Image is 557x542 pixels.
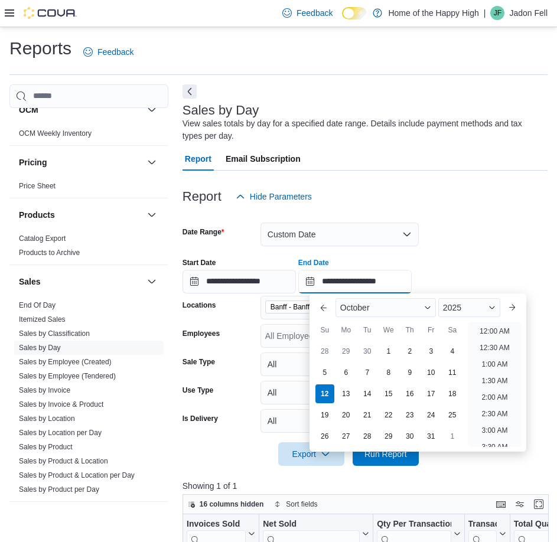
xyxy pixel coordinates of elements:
div: day-30 [400,427,419,446]
div: day-27 [337,427,356,446]
span: Itemized Sales [19,315,66,324]
div: day-17 [422,384,441,403]
span: Sales by Product [19,442,73,452]
span: Sales by Classification [19,329,90,338]
input: Dark Mode [342,7,367,19]
button: Custom Date [260,223,419,246]
div: Net Sold [263,518,360,530]
div: Sa [443,321,462,339]
span: JF [494,6,501,20]
p: Home of the Happy High [388,6,478,20]
div: Mo [337,321,356,339]
a: Sales by Employee (Created) [19,358,112,366]
span: Run Report [364,448,407,460]
div: Button. Open the month selector. October is currently selected. [335,298,436,317]
div: day-11 [443,363,462,382]
div: day-3 [422,342,441,361]
label: Employees [183,329,220,338]
div: day-15 [379,384,398,403]
span: Sales by Product & Location [19,456,108,466]
li: 1:30 AM [477,374,512,388]
p: | [484,6,486,20]
button: All [260,352,419,376]
label: Start Date [183,258,216,267]
li: 3:30 AM [477,440,512,454]
a: Feedback [278,1,337,25]
h3: Pricing [19,156,47,168]
button: Run Report [353,442,419,466]
div: View sales totals by day for a specified date range. Details include payment methods and tax type... [183,117,542,142]
label: Date Range [183,227,224,237]
span: Dark Mode [342,19,343,20]
img: Cova [24,7,77,19]
p: Showing 1 of 1 [183,480,553,492]
h3: Taxes [19,512,42,524]
button: OCM [19,104,142,116]
input: Press the down key to open a popover containing a calendar. [183,270,296,293]
span: Sales by Location [19,414,75,423]
span: Email Subscription [226,147,301,171]
div: day-29 [379,427,398,446]
span: Products to Archive [19,248,80,257]
div: day-2 [400,342,419,361]
a: OCM Weekly Inventory [19,129,92,138]
div: OCM [9,126,168,145]
span: Sales by Employee (Tendered) [19,371,116,381]
label: Sale Type [183,357,215,367]
button: Display options [513,497,527,511]
label: Use Type [183,386,213,395]
div: Qty Per Transaction [377,518,451,530]
div: day-19 [315,406,334,425]
div: Products [9,231,168,265]
a: Sales by Product per Day [19,485,99,494]
div: day-1 [379,342,398,361]
a: Sales by Employee (Tendered) [19,372,116,380]
a: Catalog Export [19,234,66,243]
div: Th [400,321,419,339]
span: Sales by Employee (Created) [19,357,112,367]
li: 1:00 AM [477,357,512,371]
div: day-21 [358,406,377,425]
button: Products [19,209,142,221]
span: Sales by Location per Day [19,428,102,437]
div: Invoices Sold [187,518,246,530]
div: day-9 [400,363,419,382]
button: Sort fields [269,497,322,511]
li: 3:00 AM [477,423,512,437]
div: day-12 [315,384,334,403]
div: day-26 [315,427,334,446]
div: day-5 [315,363,334,382]
span: 2025 [443,303,461,312]
div: day-25 [443,406,462,425]
a: Sales by Invoice & Product [19,400,103,409]
div: day-29 [337,342,356,361]
span: Feedback [97,46,133,58]
span: Sort fields [286,499,317,509]
h1: Reports [9,37,71,60]
a: Sales by Location [19,414,75,423]
button: OCM [145,103,159,117]
div: Sales [9,298,168,501]
span: 16 columns hidden [200,499,264,509]
input: Press the down key to enter a popover containing a calendar. Press the escape key to close the po... [298,270,412,293]
h3: Sales [19,276,41,288]
div: Button. Open the year selector. 2025 is currently selected. [438,298,500,317]
button: Keyboard shortcuts [494,497,508,511]
div: Tu [358,321,377,339]
button: Pricing [145,155,159,169]
button: Taxes [19,512,142,524]
button: Products [145,208,159,222]
span: Hide Parameters [250,191,312,203]
button: All [260,381,419,404]
label: End Date [298,258,329,267]
ul: Time [468,322,522,447]
span: Export [285,442,337,466]
button: Enter fullscreen [532,497,546,511]
div: day-20 [337,406,356,425]
a: Sales by Product & Location per Day [19,471,135,479]
label: Locations [183,301,216,310]
p: Jadon Fell [509,6,548,20]
a: Sales by Product [19,443,73,451]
